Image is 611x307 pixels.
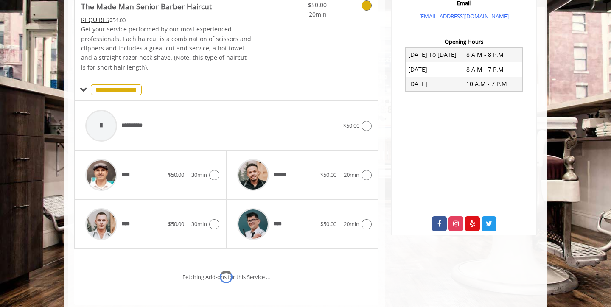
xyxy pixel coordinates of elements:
[344,171,359,179] span: 20min
[81,0,212,12] b: The Made Man Senior Barber Haircut
[186,220,189,228] span: |
[277,0,327,10] span: $50.00
[168,171,184,179] span: $50.00
[320,171,336,179] span: $50.00
[191,171,207,179] span: 30min
[339,220,342,228] span: |
[320,220,336,228] span: $50.00
[277,10,327,19] span: 20min
[406,47,464,62] td: [DATE] To [DATE]
[344,220,359,228] span: 20min
[168,220,184,228] span: $50.00
[464,62,522,77] td: 8 A.M - 7 P.M
[419,12,509,20] a: [EMAIL_ADDRESS][DOMAIN_NAME]
[399,39,529,45] h3: Opening Hours
[191,220,207,228] span: 30min
[339,171,342,179] span: |
[406,77,464,91] td: [DATE]
[464,47,522,62] td: 8 A.M - 8 P.M
[81,15,252,25] div: $54.00
[186,171,189,179] span: |
[406,62,464,77] td: [DATE]
[81,25,252,72] p: Get your service performed by our most experienced professionals. Each haircut is a combination o...
[182,273,270,282] div: Fetching Add-ons for this Service ...
[464,77,522,91] td: 10 A.M - 7 P.M
[81,16,109,24] span: This service needs some Advance to be paid before we block your appointment
[343,122,359,129] span: $50.00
